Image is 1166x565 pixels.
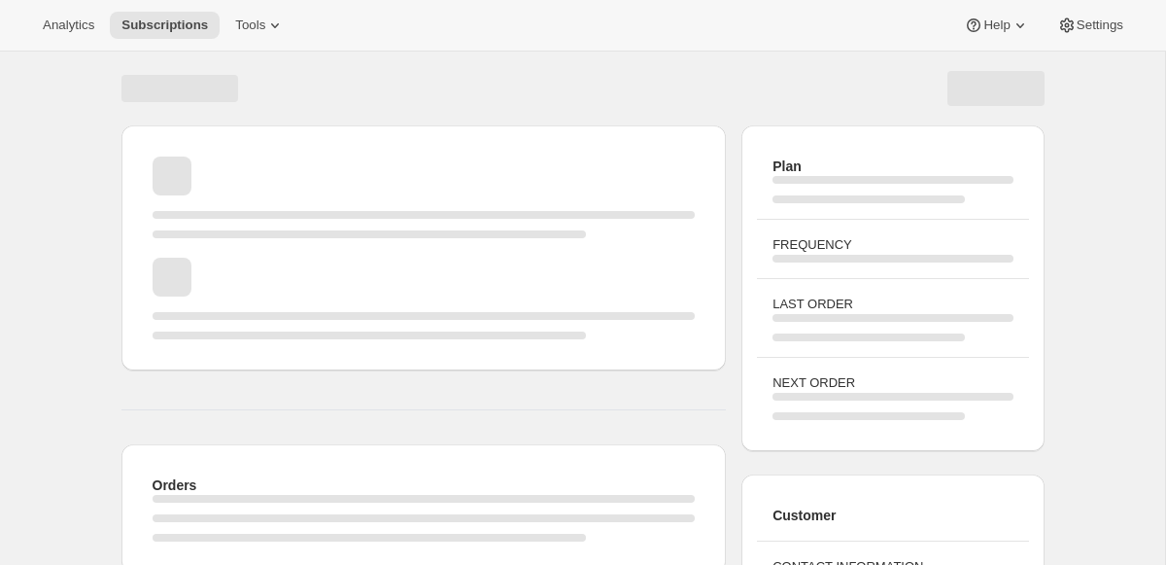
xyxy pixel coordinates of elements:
span: Settings [1077,18,1123,33]
button: Analytics [31,12,106,39]
span: Subscriptions [121,18,208,33]
button: Tools [223,12,296,39]
button: Help [952,12,1041,39]
h2: Orders [153,476,696,495]
h3: NEXT ORDER [772,373,1012,393]
span: Tools [235,18,265,33]
button: Subscriptions [110,12,220,39]
button: Settings [1046,12,1135,39]
h3: LAST ORDER [772,295,1012,314]
span: Help [983,18,1010,33]
h2: Plan [772,157,1012,176]
h3: FREQUENCY [772,235,1012,255]
span: Analytics [43,18,94,33]
h2: Customer [772,506,1012,525]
